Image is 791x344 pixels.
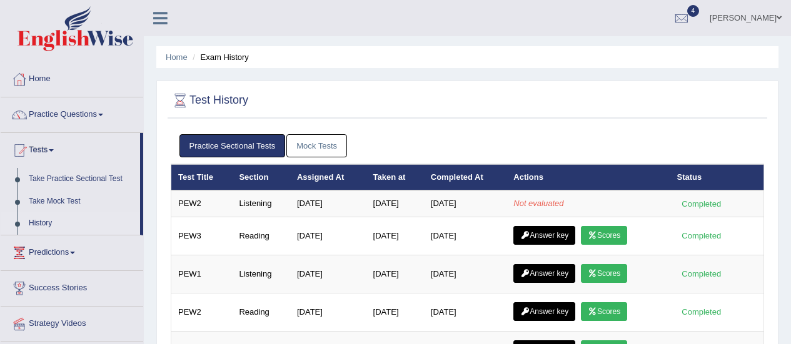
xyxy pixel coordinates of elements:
[513,199,563,208] em: Not evaluated
[366,164,424,190] th: Taken at
[581,264,627,283] a: Scores
[366,217,424,255] td: [DATE]
[513,302,575,321] a: Answer key
[23,212,140,235] a: History
[366,190,424,217] td: [DATE]
[1,271,143,302] a: Success Stories
[232,190,290,217] td: Listening
[290,164,366,190] th: Assigned At
[232,164,290,190] th: Section
[232,255,290,293] td: Listening
[171,293,233,331] td: PEW2
[513,226,575,245] a: Answer key
[1,62,143,93] a: Home
[286,134,347,157] a: Mock Tests
[189,51,249,63] li: Exam History
[424,293,506,331] td: [DATE]
[677,267,726,280] div: Completed
[23,168,140,190] a: Take Practice Sectional Test
[290,255,366,293] td: [DATE]
[171,190,233,217] td: PEW2
[23,190,140,213] a: Take Mock Test
[1,235,143,267] a: Predictions
[424,164,506,190] th: Completed At
[581,302,627,321] a: Scores
[581,226,627,245] a: Scores
[232,217,290,255] td: Reading
[166,52,188,62] a: Home
[424,217,506,255] td: [DATE]
[513,264,575,283] a: Answer key
[424,190,506,217] td: [DATE]
[171,164,233,190] th: Test Title
[171,91,248,110] h2: Test History
[687,5,700,17] span: 4
[1,97,143,129] a: Practice Questions
[290,217,366,255] td: [DATE]
[171,255,233,293] td: PEW1
[424,255,506,293] td: [DATE]
[677,305,726,318] div: Completed
[677,197,726,210] div: Completed
[232,293,290,331] td: Reading
[290,190,366,217] td: [DATE]
[366,255,424,293] td: [DATE]
[179,134,286,157] a: Practice Sectional Tests
[506,164,670,190] th: Actions
[366,293,424,331] td: [DATE]
[171,217,233,255] td: PEW3
[677,229,726,242] div: Completed
[290,293,366,331] td: [DATE]
[1,307,143,338] a: Strategy Videos
[1,133,140,164] a: Tests
[670,164,764,190] th: Status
